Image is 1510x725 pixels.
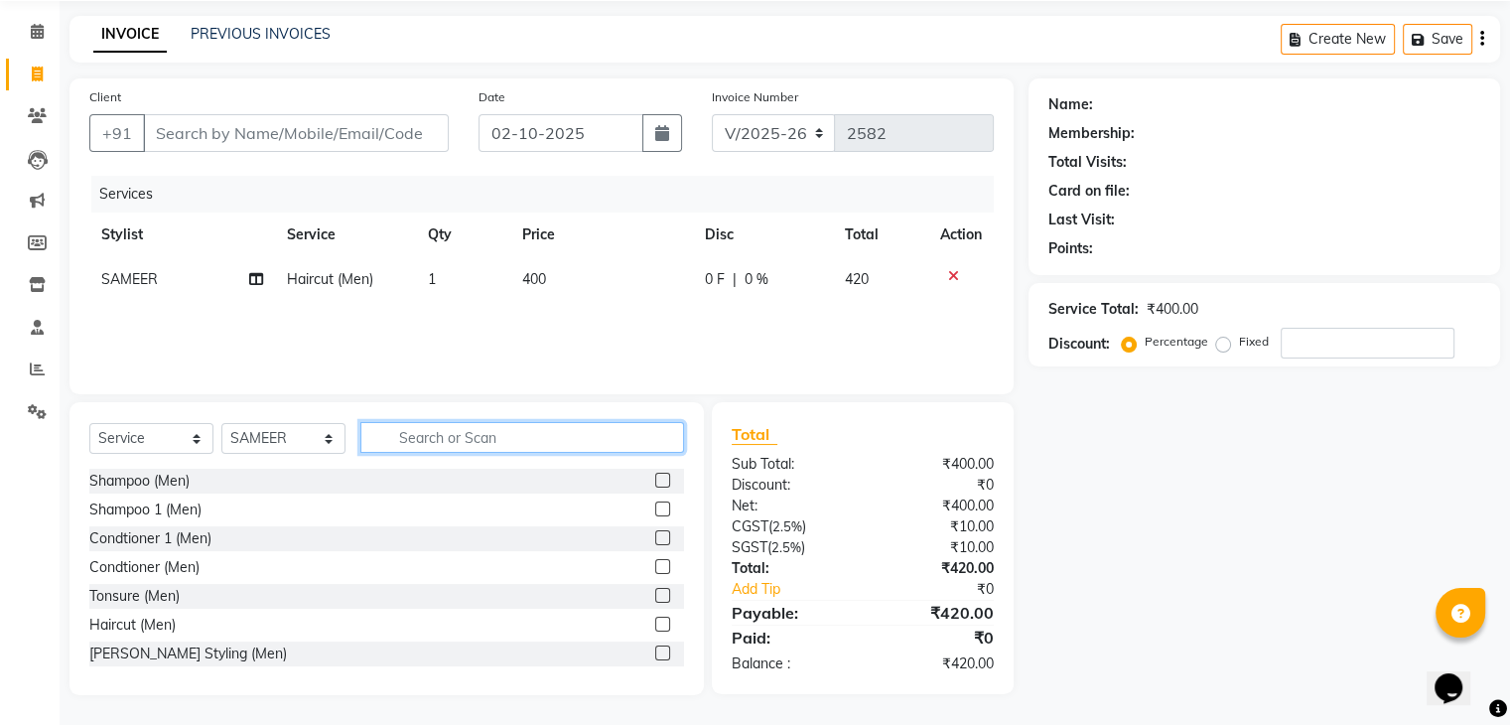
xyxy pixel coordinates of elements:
span: | [733,269,737,290]
div: ( ) [717,516,863,537]
div: Service Total: [1048,299,1139,320]
div: ₹420.00 [863,653,1009,674]
div: Shampoo (Men) [89,471,190,492]
div: Discount: [1048,334,1110,355]
div: Paid: [717,626,863,650]
label: Percentage [1145,333,1208,351]
div: Points: [1048,238,1093,259]
span: SAMEER [101,270,158,288]
div: ₹10.00 [863,516,1009,537]
button: Save [1403,24,1472,55]
div: ₹420.00 [863,558,1009,579]
span: 1 [428,270,436,288]
button: +91 [89,114,145,152]
div: Services [91,176,1009,213]
iframe: chat widget [1427,646,1490,705]
label: Client [89,88,121,106]
div: Membership: [1048,123,1135,144]
th: Price [510,213,694,257]
span: 0 % [745,269,768,290]
div: Payable: [717,601,863,625]
div: Name: [1048,94,1093,115]
span: 2.5% [771,539,801,555]
th: Action [928,213,994,257]
div: Condtioner (Men) [89,557,200,578]
a: INVOICE [93,17,167,53]
div: ( ) [717,537,863,558]
div: Tonsure (Men) [89,586,180,607]
label: Fixed [1239,333,1269,351]
button: Create New [1281,24,1395,55]
div: Total Visits: [1048,152,1127,173]
th: Total [833,213,928,257]
div: ₹400.00 [863,454,1009,475]
div: Condtioner 1 (Men) [89,528,211,549]
div: ₹420.00 [863,601,1009,625]
label: Date [479,88,505,106]
span: 2.5% [772,518,802,534]
a: Add Tip [717,579,887,600]
span: CGST [732,517,768,535]
div: Last Visit: [1048,210,1115,230]
div: ₹0 [863,475,1009,496]
div: Card on file: [1048,181,1130,202]
div: Shampoo 1 (Men) [89,500,202,520]
div: ₹0 [887,579,1008,600]
input: Search by Name/Mobile/Email/Code [143,114,449,152]
label: Invoice Number [712,88,798,106]
span: Haircut (Men) [287,270,373,288]
div: Net: [717,496,863,516]
div: ₹0 [863,626,1009,650]
div: Discount: [717,475,863,496]
div: [PERSON_NAME] Styling (Men) [89,644,287,664]
div: Sub Total: [717,454,863,475]
th: Service [275,213,416,257]
a: PREVIOUS INVOICES [191,25,331,43]
span: 400 [522,270,546,288]
th: Disc [693,213,833,257]
span: 420 [845,270,869,288]
div: Haircut (Men) [89,615,176,636]
span: SGST [732,538,767,556]
div: Balance : [717,653,863,674]
div: Total: [717,558,863,579]
div: ₹400.00 [863,496,1009,516]
th: Qty [416,213,509,257]
input: Search or Scan [360,422,684,453]
th: Stylist [89,213,275,257]
span: Total [732,424,777,445]
div: ₹10.00 [863,537,1009,558]
div: ₹400.00 [1147,299,1198,320]
span: 0 F [705,269,725,290]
